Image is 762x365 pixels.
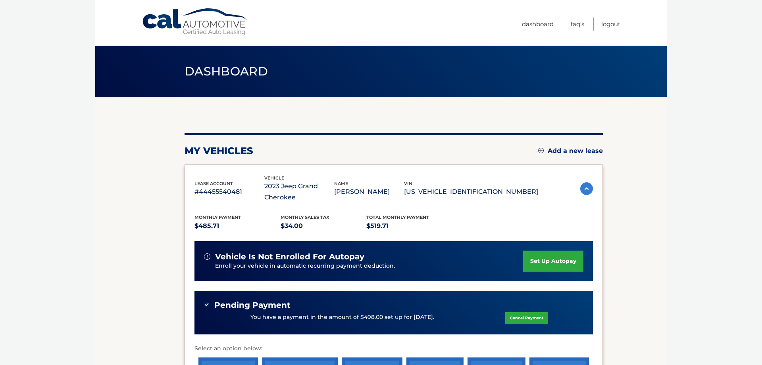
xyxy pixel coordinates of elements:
img: accordion-active.svg [580,182,593,195]
span: lease account [194,181,233,186]
span: vehicle [264,175,284,181]
p: 2023 Jeep Grand Cherokee [264,181,334,203]
span: name [334,181,348,186]
span: Total Monthly Payment [366,214,429,220]
h2: my vehicles [185,145,253,157]
a: set up autopay [523,251,583,272]
p: You have a payment in the amount of $498.00 set up for [DATE]. [250,313,434,322]
p: Select an option below: [194,344,593,353]
p: $34.00 [281,220,367,232]
span: Pending Payment [214,300,291,310]
a: Cancel Payment [505,312,548,324]
p: Enroll your vehicle in automatic recurring payment deduction. [215,262,523,270]
a: Cal Automotive [142,8,249,36]
span: vin [404,181,412,186]
span: Monthly Payment [194,214,241,220]
span: Monthly sales Tax [281,214,329,220]
p: [PERSON_NAME] [334,186,404,197]
img: check-green.svg [204,302,210,307]
p: $485.71 [194,220,281,232]
a: FAQ's [571,17,584,31]
a: Logout [601,17,620,31]
img: add.svg [538,148,544,153]
a: Dashboard [522,17,554,31]
p: $519.71 [366,220,452,232]
img: alert-white.svg [204,253,210,260]
a: Add a new lease [538,147,603,155]
span: vehicle is not enrolled for autopay [215,252,364,262]
p: #44455540481 [194,186,264,197]
p: [US_VEHICLE_IDENTIFICATION_NUMBER] [404,186,538,197]
span: Dashboard [185,64,268,79]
